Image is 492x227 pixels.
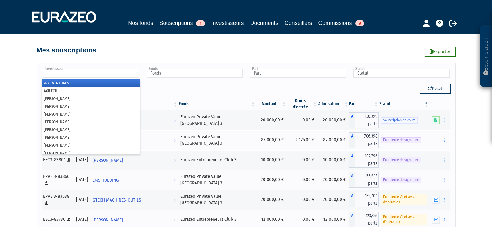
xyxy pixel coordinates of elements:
[287,190,318,210] td: 0,00 €
[318,190,349,210] td: 20 000,00 €
[349,132,355,148] span: A
[349,172,378,188] div: A - Eurazeo Private Value Europe 3
[90,154,178,166] a: [PERSON_NAME]
[43,193,72,207] div: EPVE 3-83588
[93,214,123,226] span: [PERSON_NAME]
[211,19,244,27] a: Investisseurs
[349,112,355,128] span: A
[482,28,490,84] p: Besoin d'aide ?
[42,79,140,87] li: 922E VENTURES
[76,176,88,183] div: [DATE]
[318,19,364,27] a: Commissions9
[67,158,70,162] i: [Français] Personne physique
[42,102,140,110] li: [PERSON_NAME]
[318,150,349,170] td: 10 000,00 €
[93,175,119,186] span: EMS HOLDING
[180,114,254,127] div: Eurazeo Private Value [GEOGRAPHIC_DATA] 3
[287,170,318,190] td: 0,00 €
[355,172,378,188] span: 133,645 parts
[349,98,378,110] th: Part: activer pour trier la colonne par ordre croissant
[93,155,123,166] span: [PERSON_NAME]
[174,175,176,186] i: Voir l'investisseur
[256,150,287,170] td: 10 000,00 €
[318,110,349,130] td: 20 000,00 €
[256,98,287,110] th: Montant: activer pour trier la colonne par ordre croissant
[76,196,88,203] div: [DATE]
[42,118,140,126] li: [PERSON_NAME]
[93,194,141,206] span: GTECH MACHINES-OUTILS
[174,194,176,206] i: Voir l'investisseur
[349,192,378,207] div: A - Eurazeo Private Value Europe 3
[42,95,140,102] li: [PERSON_NAME]
[381,177,421,183] span: En attente de signature
[180,193,254,207] div: Eurazeo Private Value [GEOGRAPHIC_DATA] 3
[355,152,378,168] span: 102,796 parts
[37,47,97,54] h4: Mes souscriptions
[90,213,178,226] a: [PERSON_NAME]
[174,214,176,226] i: Voir l'investisseur
[43,173,72,187] div: EPVE 3-83866
[318,170,349,190] td: 20 000,00 €
[42,149,140,157] li: [PERSON_NAME]
[250,19,278,27] a: Documents
[318,130,349,150] td: 87 000,00 €
[256,190,287,210] td: 20 000,00 €
[349,152,355,168] span: A
[128,19,153,27] a: Nos fonds
[180,216,254,223] div: Eurazeo Entrepreneurs Club 3
[256,130,287,150] td: 87 000,00 €
[355,132,378,148] span: 706,398 parts
[42,87,140,95] li: AGILECH
[349,112,378,128] div: A - Eurazeo Private Value Europe 3
[285,19,312,27] a: Conseillers
[180,157,254,163] div: Eurazeo Entrepreneurs Club 3
[42,134,140,141] li: [PERSON_NAME]
[425,47,456,57] a: Exporter
[381,157,421,163] span: En attente de signature
[90,174,178,186] a: EMS HOLDING
[174,115,176,126] i: Voir l'investisseur
[42,126,140,134] li: [PERSON_NAME]
[287,110,318,130] td: 0,00 €
[43,157,72,163] div: EEC3-83801
[420,84,451,94] button: Reset
[76,157,88,163] div: [DATE]
[379,98,429,110] th: Statut : activer pour trier la colonne par ordre d&eacute;croissant
[43,216,72,223] div: EEC3-83780
[67,218,70,221] i: [Français] Personne physique
[174,155,176,166] i: Voir l'investisseur
[45,201,48,205] i: [Français] Personne physique
[381,117,418,123] span: Souscription en cours
[178,98,256,110] th: Fonds: activer pour trier la colonne par ordre croissant
[355,112,378,128] span: 138,399 parts
[32,11,96,23] img: 1732889491-logotype_eurazeo_blanc_rvb.png
[42,110,140,118] li: [PERSON_NAME]
[381,214,427,225] span: En attente VL et avis d'opération
[90,193,178,206] a: GTECH MACHINES-OUTILS
[287,130,318,150] td: 2 175,00 €
[159,19,205,28] a: Souscriptions1
[287,150,318,170] td: 0,00 €
[381,137,421,143] span: En attente de signature
[287,98,318,110] th: Droits d'entrée: activer pour trier la colonne par ordre croissant
[180,134,254,147] div: Eurazeo Private Value [GEOGRAPHIC_DATA] 3
[349,132,378,148] div: A - Eurazeo Private Value Europe 3
[355,20,364,26] span: 9
[349,192,355,207] span: A
[381,194,427,205] span: En attente VL et avis d'opération
[256,110,287,130] td: 20 000,00 €
[180,173,254,187] div: Eurazeo Private Value [GEOGRAPHIC_DATA] 3
[318,98,349,110] th: Valorisation: activer pour trier la colonne par ordre croissant
[76,216,88,223] div: [DATE]
[349,172,355,188] span: A
[42,141,140,149] li: [PERSON_NAME]
[45,181,48,185] i: [Français] Personne physique
[349,152,378,168] div: A - Eurazeo Entrepreneurs Club 3
[196,20,205,26] span: 1
[174,135,176,146] i: Voir l'investisseur
[256,170,287,190] td: 20 000,00 €
[355,192,378,207] span: 135,704 parts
